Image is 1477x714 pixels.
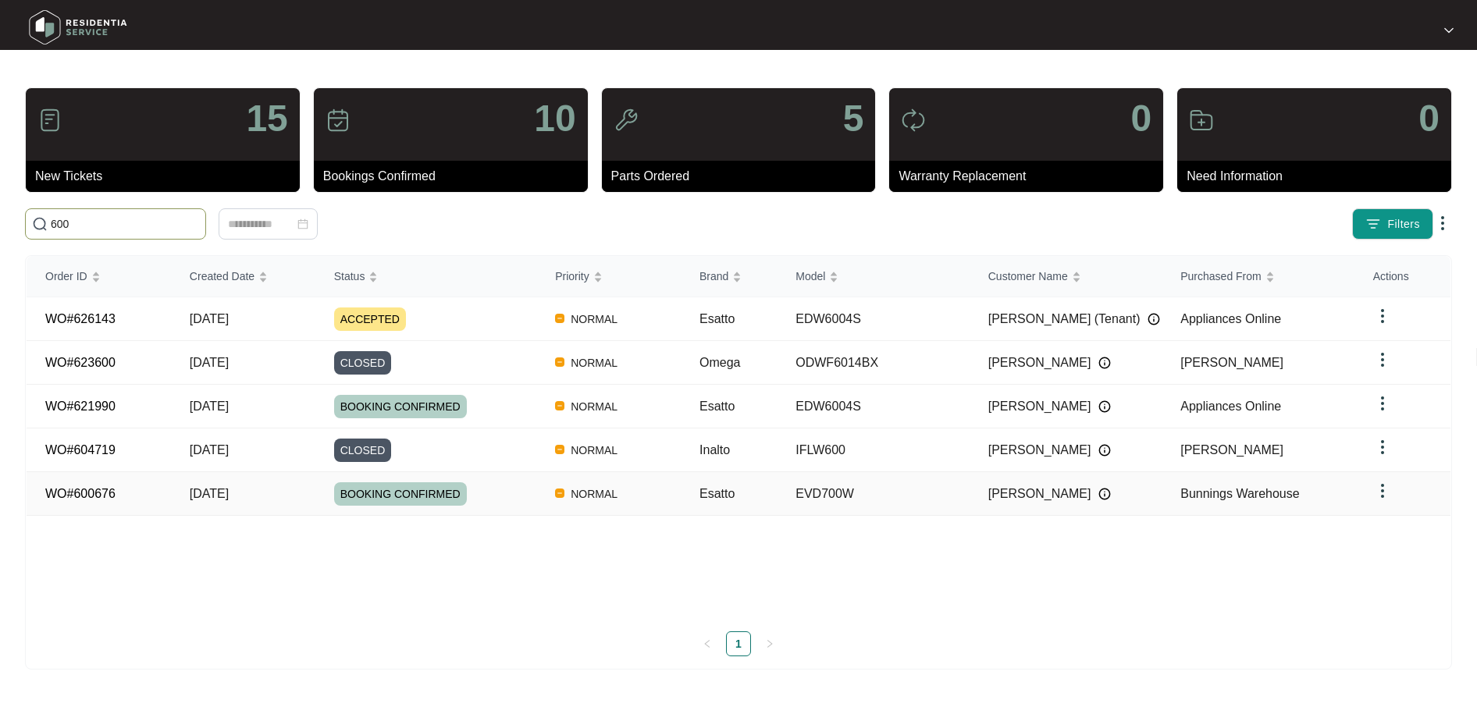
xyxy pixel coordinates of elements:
[988,310,1141,329] span: [PERSON_NAME] (Tenant)
[988,397,1091,416] span: [PERSON_NAME]
[45,443,116,456] a: WO#604719
[681,256,777,297] th: Brand
[334,307,406,331] span: ACCEPTED
[988,485,1091,503] span: [PERSON_NAME]
[757,631,782,656] button: right
[1189,108,1214,133] img: icon
[32,216,48,232] img: search-icon
[534,100,575,137] p: 10
[1187,167,1451,186] p: Need Information
[323,167,588,186] p: Bookings Confirmed
[555,268,589,285] span: Priority
[1373,307,1392,325] img: dropdown arrow
[1180,400,1281,413] span: Appliances Online
[1098,400,1111,413] img: Info icon
[1373,350,1392,369] img: dropdown arrow
[190,356,229,369] span: [DATE]
[1373,438,1392,456] img: dropdown arrow
[777,341,969,385] td: ODWF6014BX
[777,472,969,516] td: EVD700W
[51,215,199,233] input: Search by Order Id, Assignee Name, Customer Name, Brand and Model
[1352,208,1433,240] button: filter iconFilters
[757,631,782,656] li: Next Page
[1373,481,1392,500] img: dropdown arrow
[843,100,864,137] p: 5
[1130,100,1151,137] p: 0
[765,639,774,648] span: right
[334,351,392,375] span: CLOSED
[1387,216,1420,233] span: Filters
[27,256,171,297] th: Order ID
[564,353,624,372] span: NORMAL
[988,268,1068,285] span: Customer Name
[35,167,300,186] p: New Tickets
[246,100,287,137] p: 15
[334,395,467,418] span: BOOKING CONFIRMED
[777,428,969,472] td: IFLW600
[970,256,1162,297] th: Customer Name
[1162,256,1354,297] th: Purchased From
[1180,487,1299,500] span: Bunnings Warehouse
[703,639,712,648] span: left
[334,268,365,285] span: Status
[611,167,876,186] p: Parts Ordered
[899,167,1163,186] p: Warranty Replacement
[1098,444,1111,456] img: Info icon
[555,488,564,498] img: Vercel Logo
[1373,394,1392,413] img: dropdown arrow
[555,314,564,323] img: Vercel Logo
[37,108,62,133] img: icon
[564,441,624,460] span: NORMAL
[726,631,751,656] li: 1
[1418,100,1440,137] p: 0
[1180,268,1261,285] span: Purchased From
[334,439,392,462] span: CLOSED
[699,400,735,413] span: Esatto
[777,297,969,341] td: EDW6004S
[1180,443,1283,456] span: [PERSON_NAME]
[334,482,467,506] span: BOOKING CONFIRMED
[555,401,564,410] img: Vercel Logo
[45,487,116,500] a: WO#600676
[326,108,351,133] img: icon
[555,445,564,454] img: Vercel Logo
[699,487,735,500] span: Esatto
[614,108,639,133] img: icon
[1098,488,1111,500] img: Info icon
[699,312,735,325] span: Esatto
[190,312,229,325] span: [DATE]
[171,256,315,297] th: Created Date
[315,256,536,297] th: Status
[1098,357,1111,369] img: Info icon
[727,632,750,655] a: 1
[777,256,969,297] th: Model
[1354,256,1450,297] th: Actions
[536,256,681,297] th: Priority
[564,397,624,416] span: NORMAL
[988,353,1091,372] span: [PERSON_NAME]
[1180,312,1281,325] span: Appliances Online
[699,443,730,456] span: Inalto
[190,400,229,413] span: [DATE]
[699,268,728,285] span: Brand
[699,356,740,369] span: Omega
[190,443,229,456] span: [DATE]
[1444,27,1454,34] img: dropdown arrow
[45,268,87,285] span: Order ID
[1180,356,1283,369] span: [PERSON_NAME]
[45,400,116,413] a: WO#621990
[45,356,116,369] a: WO#623600
[1433,214,1452,233] img: dropdown arrow
[1148,313,1160,325] img: Info icon
[1365,216,1381,232] img: filter icon
[901,108,926,133] img: icon
[564,310,624,329] span: NORMAL
[190,487,229,500] span: [DATE]
[988,441,1091,460] span: [PERSON_NAME]
[695,631,720,656] li: Previous Page
[23,4,133,51] img: residentia service logo
[555,357,564,367] img: Vercel Logo
[695,631,720,656] button: left
[45,312,116,325] a: WO#626143
[795,268,825,285] span: Model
